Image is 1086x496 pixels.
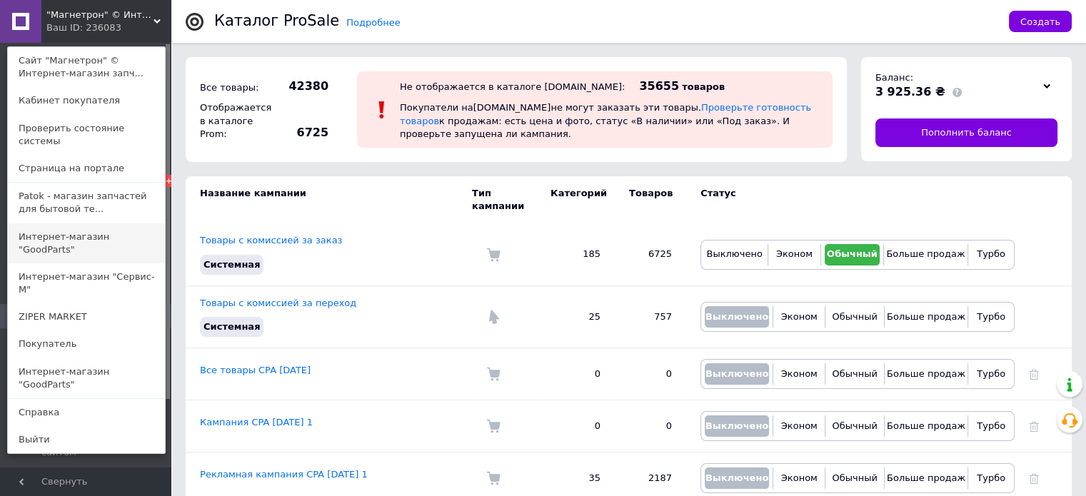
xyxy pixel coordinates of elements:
[371,99,393,121] img: :exclamation:
[200,469,368,480] a: Рекламная кампания CPA [DATE] 1
[8,115,165,155] a: Проверить состояние системы
[921,126,1012,139] span: Пополнить баланс
[875,118,1057,147] a: Пополнить баланс
[536,348,615,400] td: 0
[486,419,501,433] img: Комиссия за заказ
[46,21,106,34] div: Ваш ID: 236083
[875,85,945,98] span: 3 925.36 ₴
[977,368,1005,379] span: Турбо
[486,471,501,485] img: Комиссия за заказ
[686,176,1015,223] td: Статус
[829,467,880,489] button: Обычный
[400,102,811,126] a: Проверьте готовность товаров
[472,176,536,223] td: Тип кампании
[888,244,964,265] button: Больше продаж
[781,420,818,431] span: Эконом
[639,79,679,93] span: 35655
[777,467,821,489] button: Эконом
[200,298,356,308] a: Товары с комиссией за переход
[486,248,501,262] img: Комиссия за заказ
[8,330,165,358] a: Покупатель
[536,223,615,285] td: 185
[977,248,1005,259] span: Турбо
[832,368,877,379] span: Обычный
[972,467,1010,489] button: Турбо
[887,472,965,483] span: Больше продаж
[777,415,821,437] button: Эконом
[486,367,501,381] img: Комиссия за заказ
[346,17,400,28] a: Подробнее
[887,368,965,379] span: Больше продаж
[8,303,165,330] a: ZIPER MARKET
[832,420,877,431] span: Обычный
[278,79,328,94] span: 42380
[888,467,964,489] button: Больше продаж
[682,81,725,92] span: товаров
[972,244,1010,265] button: Турбо
[615,285,686,348] td: 757
[776,248,813,259] span: Эконом
[8,87,165,114] a: Кабинет покупателя
[875,72,913,83] span: Баланс:
[705,363,769,385] button: Выключено
[886,248,965,259] span: Больше продаж
[400,81,625,92] div: Не отображается в каталоге [DOMAIN_NAME]:
[8,223,165,263] a: Интернет-магазин "GoodParts"
[832,311,877,322] span: Обычный
[1020,16,1060,27] span: Создать
[8,47,165,87] a: Сайт "Магнетрон" © Интернет-магазин запч...
[705,415,769,437] button: Выключено
[705,368,768,379] span: Выключено
[1009,11,1072,32] button: Создать
[832,472,877,483] span: Обычный
[772,244,817,265] button: Эконом
[400,102,811,138] span: Покупатели на [DOMAIN_NAME] не могут заказать эти товары. к продажам: есть цена и фото, статус «В...
[486,310,501,324] img: Комиссия за переход
[888,415,964,437] button: Больше продаж
[829,306,880,328] button: Обычный
[972,415,1010,437] button: Турбо
[977,472,1005,483] span: Турбо
[827,248,878,259] span: Обычный
[8,263,165,303] a: Интернет-магазин "Сервис-М"
[705,467,769,489] button: Выключено
[615,400,686,452] td: 0
[186,176,472,223] td: Название кампании
[977,311,1005,322] span: Турбо
[615,348,686,400] td: 0
[1029,472,1039,483] a: Удалить
[8,155,165,182] a: Страница на портале
[777,363,821,385] button: Эконом
[888,306,964,328] button: Больше продаж
[196,78,275,98] div: Все товары:
[8,426,165,453] a: Выйти
[706,248,762,259] span: Выключено
[972,306,1010,328] button: Турбо
[705,306,769,328] button: Выключено
[200,365,311,375] a: Все товары CPA [DATE]
[705,244,764,265] button: Выключено
[829,415,880,437] button: Обычный
[536,176,615,223] td: Категорий
[200,417,313,427] a: Кампания CPA [DATE] 1
[705,311,768,322] span: Выключено
[536,285,615,348] td: 25
[615,223,686,285] td: 6725
[196,98,275,144] div: Отображается в каталоге Prom:
[8,399,165,426] a: Справка
[615,176,686,223] td: Товаров
[200,235,342,246] a: Товары с комиссией за заказ
[888,363,964,385] button: Больше продаж
[203,259,260,270] span: Системная
[8,358,165,398] a: Интернет-магазин "GoodParts"
[536,400,615,452] td: 0
[977,420,1005,431] span: Турбо
[705,472,768,483] span: Выключено
[214,14,339,29] div: Каталог ProSale
[777,306,821,328] button: Эконом
[829,363,880,385] button: Обычный
[8,183,165,223] a: Patok - магазин запчастей для бытовой те...
[278,125,328,141] span: 6725
[781,311,818,322] span: Эконом
[781,368,818,379] span: Эконом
